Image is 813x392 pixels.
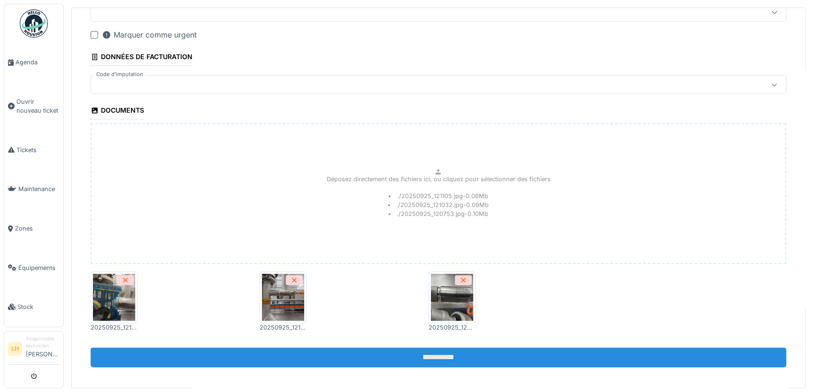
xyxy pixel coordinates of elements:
[91,323,138,332] div: 20250925_121032.jpg
[94,70,145,78] label: Code d'imputation
[102,29,197,40] div: Marquer comme urgent
[389,192,488,200] li: ./20250925_121105.jpg - 0.08 Mb
[16,97,60,115] span: Ouvrir nouveau ticket
[91,103,144,119] div: Documents
[93,274,135,321] img: jgs1smjmlraml3d88jn7uqbknmoz
[4,43,63,82] a: Agenda
[327,175,551,184] p: Déposez directement des fichiers ici, ou cliquez pour sélectionner des fichiers
[8,342,22,356] li: LH
[18,184,60,193] span: Maintenance
[4,169,63,209] a: Maintenance
[91,50,192,66] div: Données de facturation
[429,323,476,332] div: 20250925_120753.jpg
[20,9,48,38] img: Badge_color-CXgf-gQk.svg
[4,82,63,131] a: Ouvrir nouveau ticket
[15,224,60,233] span: Zones
[388,200,489,209] li: ./20250925_121032.jpg - 0.09 Mb
[4,131,63,170] a: Tickets
[15,58,60,67] span: Agenda
[17,302,60,311] span: Stock
[4,287,63,327] a: Stock
[4,209,63,248] a: Zones
[26,335,60,362] li: [PERSON_NAME]
[262,274,304,321] img: b8y1hr5may5txwdu78vlykgfotgf
[18,263,60,272] span: Équipements
[16,146,60,154] span: Tickets
[389,209,489,218] li: ./20250925_120753.jpg - 0.10 Mb
[431,274,473,321] img: okccqi8bh92vocp4k4rcdcslsuv4
[26,335,60,350] div: Responsable technicien
[260,323,307,332] div: 20250925_121105.jpg
[4,248,63,288] a: Équipements
[8,335,60,365] a: LH Responsable technicien[PERSON_NAME]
